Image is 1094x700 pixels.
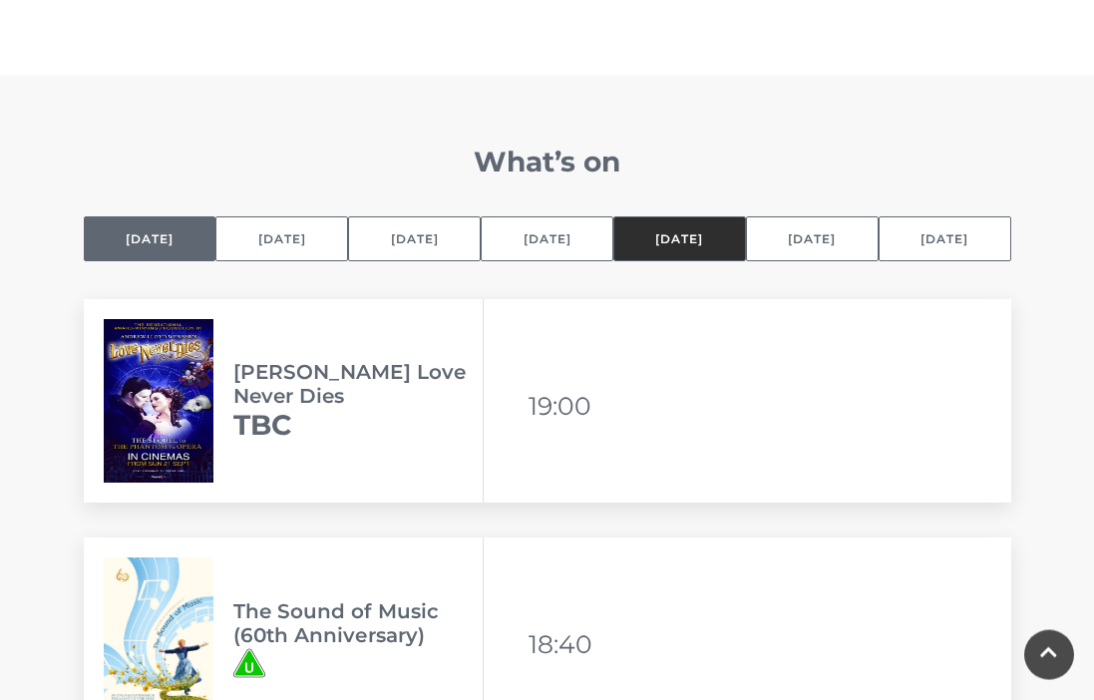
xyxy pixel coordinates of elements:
[746,216,879,261] button: [DATE]
[233,599,483,647] h3: The Sound of Music (60th Anniversary)
[233,408,483,442] h2: TBC
[84,145,1011,178] h2: What’s on
[879,216,1011,261] button: [DATE]
[529,620,598,668] li: 18:40
[215,216,348,261] button: [DATE]
[481,216,613,261] button: [DATE]
[233,360,483,408] h3: [PERSON_NAME] Love Never Dies
[348,216,481,261] button: [DATE]
[613,216,746,261] button: [DATE]
[84,216,216,261] button: [DATE]
[529,382,598,430] li: 19:00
